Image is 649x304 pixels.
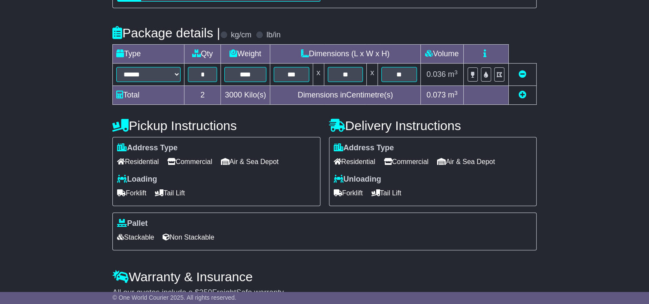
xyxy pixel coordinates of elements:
span: Tail Lift [371,186,401,200]
td: Type [113,45,184,64]
span: 0.073 [426,91,446,99]
span: Forklift [117,186,146,200]
span: Air & Sea Depot [437,155,495,168]
label: lb/in [266,30,281,40]
sup: 3 [454,69,458,76]
td: x [313,64,324,86]
span: Stackable [117,231,154,244]
h4: Warranty & Insurance [112,270,537,284]
a: Add new item [519,91,526,99]
span: Residential [117,155,159,168]
span: 3000 [225,91,242,99]
td: Total [113,86,184,105]
td: Dimensions (L x W x H) [270,45,421,64]
label: Unloading [334,175,381,184]
label: Pallet [117,219,148,228]
h4: Package details | [112,26,220,40]
label: kg/cm [231,30,251,40]
span: Residential [334,155,375,168]
span: Forklift [334,186,363,200]
span: Air & Sea Depot [221,155,279,168]
div: All our quotes include a $ FreightSafe warranty. [112,288,537,298]
td: Qty [184,45,221,64]
span: 0.036 [426,70,446,79]
td: Weight [221,45,270,64]
label: Loading [117,175,157,184]
td: Volume [420,45,463,64]
span: 250 [199,288,212,297]
span: © One World Courier 2025. All rights reserved. [112,294,236,301]
h4: Delivery Instructions [329,119,537,133]
span: Tail Lift [155,186,185,200]
td: x [367,64,378,86]
td: Kilo(s) [221,86,270,105]
span: Commercial [167,155,212,168]
td: Dimensions in Centimetre(s) [270,86,421,105]
label: Address Type [334,143,394,153]
label: Address Type [117,143,178,153]
h4: Pickup Instructions [112,119,320,133]
span: Commercial [384,155,429,168]
span: Non Stackable [163,231,214,244]
td: 2 [184,86,221,105]
span: m [448,91,458,99]
span: m [448,70,458,79]
a: Remove this item [519,70,526,79]
sup: 3 [454,90,458,96]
